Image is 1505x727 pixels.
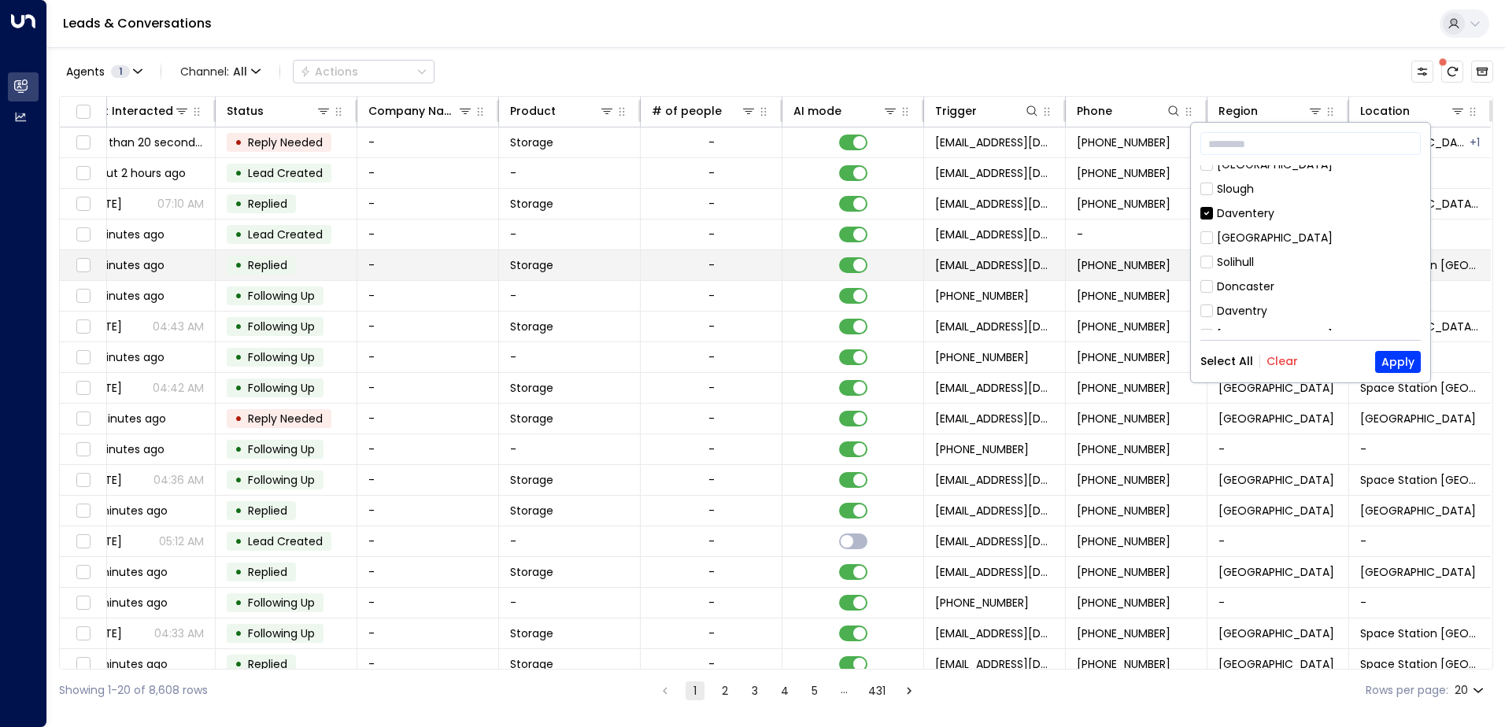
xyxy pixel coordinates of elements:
div: - [708,165,715,181]
span: +447496389166 [1077,564,1170,580]
div: • [235,221,242,248]
span: +447453264463 [935,349,1029,365]
div: • [235,405,242,432]
span: +447453264463 [1077,380,1170,396]
span: leads@space-station.co.uk [935,411,1054,426]
span: Toggle select row [73,593,93,613]
button: Channel:All [174,61,267,83]
span: +447391440460 [1077,319,1170,334]
label: Rows per page: [1366,682,1448,699]
td: - [357,618,499,648]
div: Daventery [1217,205,1274,222]
div: • [235,252,242,279]
div: • [235,528,242,555]
td: - [1066,220,1207,249]
span: Toggle select row [73,532,93,552]
span: Storage [510,656,553,672]
div: - [708,349,715,365]
div: - [708,533,715,549]
div: - [708,196,715,212]
div: Product [510,101,615,120]
span: Toggle select row [73,225,93,245]
div: Status [227,101,264,120]
div: Company Name [368,101,457,120]
span: +447493357920 [1077,595,1170,611]
span: Following Up [248,319,315,334]
span: Toggle select all [73,102,93,122]
span: +447780939256 [1077,411,1170,426]
span: Toggle select row [73,409,93,429]
div: Company Name [368,101,473,120]
div: Product [510,101,556,120]
span: Toggle select row [73,471,93,490]
div: - [708,503,715,518]
span: 11 minutes ago [85,441,165,457]
div: [GEOGRAPHIC_DATA] [1217,327,1333,344]
td: - [357,465,499,495]
span: Toggle select row [73,256,93,275]
td: - [357,250,499,280]
td: - [499,342,641,372]
span: Storage [510,503,553,518]
span: leads@space-station.co.uk [935,564,1054,580]
p: 07:10 AM [157,196,204,212]
div: - [708,380,715,396]
span: +447887366191 [935,441,1029,457]
span: Toggle select row [73,194,93,214]
span: Storage [510,564,553,580]
div: - [708,319,715,334]
span: 13 minutes ago [85,656,168,672]
div: - [708,227,715,242]
span: leads@space-station.co.uk [935,380,1054,396]
span: Following Up [248,349,315,365]
td: - [357,526,499,556]
div: Trigger [935,101,1040,120]
span: 2 minutes ago [85,227,165,242]
div: Showing 1-20 of 8,608 rows [59,682,208,699]
span: Berkshire [1218,411,1334,426]
div: [GEOGRAPHIC_DATA] [1217,230,1333,246]
td: - [357,312,499,341]
div: Location [1360,101,1466,120]
span: Lead Created [248,227,323,242]
span: +447923932923 [1077,135,1170,150]
td: - [499,281,641,311]
button: Apply [1375,351,1421,373]
span: 3 minutes ago [85,288,165,304]
span: All [233,65,247,78]
span: Following Up [248,441,315,457]
div: • [235,651,242,677]
nav: pagination navigation [655,681,919,700]
span: +447887366191 [1077,441,1170,457]
span: Storage [510,319,553,334]
td: - [1207,434,1349,464]
div: [GEOGRAPHIC_DATA] [1200,157,1421,173]
div: Trigger [935,101,977,120]
span: +447887366191 [1077,472,1170,488]
span: leads@space-station.co.uk [935,196,1054,212]
div: • [235,190,242,217]
div: - [708,288,715,304]
span: +447391440460 [1077,288,1170,304]
span: Replied [248,196,287,212]
span: Space Station Stirchley [1360,564,1476,580]
a: Leads & Conversations [63,14,212,32]
div: AI mode [793,101,898,120]
button: Go to page 4 [775,681,794,700]
span: +447956346859 [1077,503,1170,518]
span: leads@space-station.co.uk [935,656,1054,672]
button: Archived Leads [1471,61,1493,83]
td: - [357,496,499,526]
td: - [1207,526,1349,556]
div: • [235,282,242,309]
button: Go to page 2 [716,681,734,700]
div: Doncaster [1217,279,1274,295]
span: less than 20 seconds ago [85,135,204,150]
span: 12 minutes ago [85,503,168,518]
span: leads@space-station.co.uk [935,227,1054,242]
span: Storage [510,626,553,641]
span: Space Station Stirchley [1360,503,1476,518]
span: leads@space-station.co.uk [935,165,1054,181]
span: +447453264463 [1077,349,1170,365]
button: Clear [1266,355,1298,367]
